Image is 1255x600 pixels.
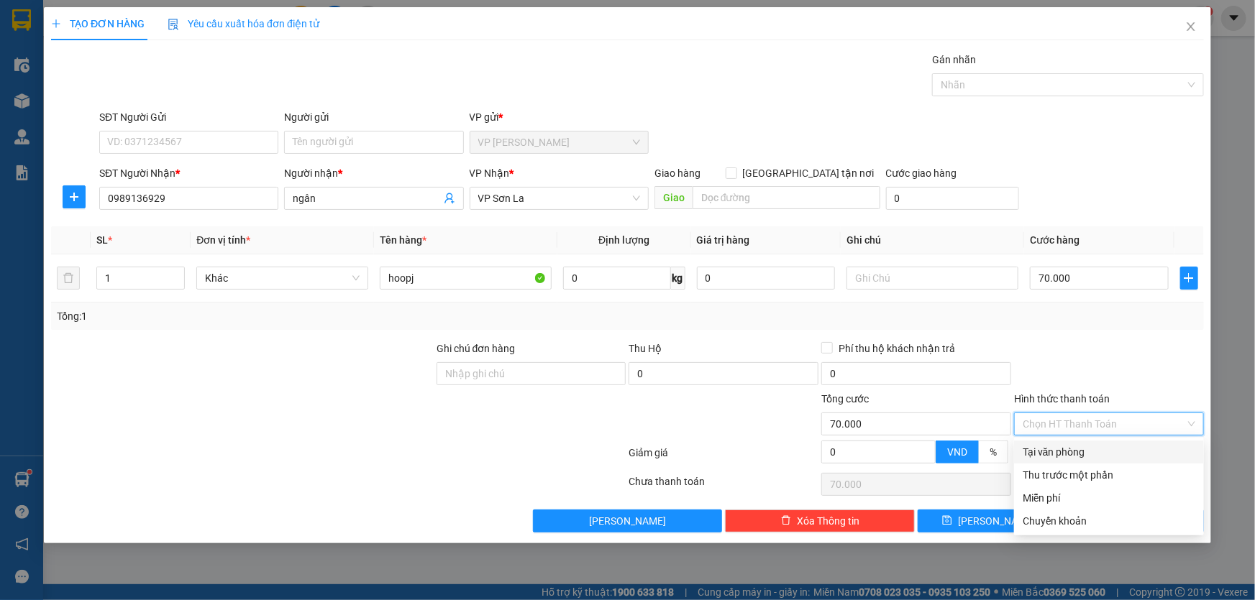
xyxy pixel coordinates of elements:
[205,267,360,289] span: Khác
[196,234,250,246] span: Đơn vị tính
[63,185,86,208] button: plus
[886,167,957,179] label: Cước giao hàng
[958,513,1035,529] span: [PERSON_NAME]
[444,193,455,204] span: user-add
[380,234,426,246] span: Tên hàng
[841,226,1024,254] th: Ghi chú
[478,188,640,209] span: VP Sơn La
[284,109,463,125] div: Người gửi
[671,267,685,290] span: kg
[697,234,750,246] span: Giá trị hàng
[1171,7,1211,47] button: Close
[380,267,552,290] input: VD: Bàn, Ghế
[1181,272,1197,284] span: plus
[833,341,961,356] span: Phí thu hộ khách nhận trả
[654,167,700,179] span: Giao hàng
[1023,444,1195,460] div: Tại văn phòng
[1180,267,1198,290] button: plus
[533,509,723,532] button: [PERSON_NAME]
[478,131,640,153] span: VP Thanh Xuân
[886,187,1019,210] input: Cước giao hàng
[1030,234,1080,246] span: Cước hàng
[57,308,485,324] div: Tổng: 1
[797,513,859,529] span: Xóa Thông tin
[918,509,1059,532] button: save[PERSON_NAME]
[470,109,649,125] div: VP gửi
[629,343,662,354] span: Thu Hộ
[1023,467,1195,483] div: Thu trước một phần
[737,165,880,181] span: [GEOGRAPHIC_DATA] tận nơi
[168,19,179,30] img: icon
[284,165,463,181] div: Người nhận
[654,186,693,209] span: Giao
[168,18,319,29] span: Yêu cầu xuất hóa đơn điện tử
[598,234,649,246] span: Định lượng
[1185,21,1197,32] span: close
[51,18,145,29] span: TẠO ĐƠN HÀNG
[1023,513,1195,529] div: Chuyển khoản
[57,267,80,290] button: delete
[693,186,880,209] input: Dọc đường
[725,509,915,532] button: deleteXóa Thông tin
[942,515,952,527] span: save
[63,191,85,203] span: plus
[99,109,278,125] div: SĐT Người Gửi
[947,446,967,458] span: VND
[96,234,108,246] span: SL
[628,474,821,499] div: Chưa thanh toán
[781,515,791,527] span: delete
[846,267,1018,290] input: Ghi Chú
[628,445,821,470] div: Giảm giá
[470,167,510,179] span: VP Nhận
[697,267,836,290] input: 0
[1014,393,1110,405] label: Hình thức thanh toán
[99,165,278,181] div: SĐT Người Nhận
[437,362,626,385] input: Ghi chú đơn hàng
[821,393,869,405] span: Tổng cước
[990,446,997,458] span: %
[589,513,666,529] span: [PERSON_NAME]
[51,19,61,29] span: plus
[437,343,516,354] label: Ghi chú đơn hàng
[932,54,976,65] label: Gán nhãn
[1023,490,1195,506] div: Miễn phí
